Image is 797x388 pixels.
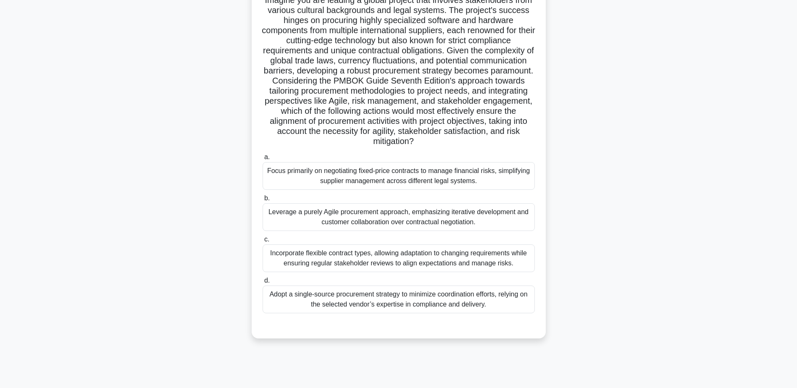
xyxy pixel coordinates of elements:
[264,153,270,160] span: a.
[264,236,269,243] span: c.
[263,162,535,190] div: Focus primarily on negotiating fixed-price contracts to manage financial risks, simplifying suppl...
[264,277,270,284] span: d.
[264,194,270,202] span: b.
[263,244,535,272] div: Incorporate flexible contract types, allowing adaptation to changing requirements while ensuring ...
[263,203,535,231] div: Leverage a purely Agile procurement approach, emphasizing iterative development and customer coll...
[263,286,535,313] div: Adopt a single-source procurement strategy to minimize coordination efforts, relying on the selec...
